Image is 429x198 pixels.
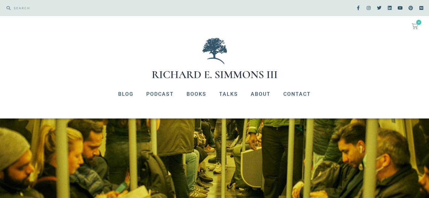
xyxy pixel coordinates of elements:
a: Podcast [140,86,180,103]
a: Contact [277,86,317,103]
a: 0 [404,19,426,33]
a: About [244,86,277,103]
a: Blog [112,86,140,103]
input: SEARCH [11,3,211,13]
span: 0 [416,20,421,25]
a: Books [180,86,213,103]
a: Talks [213,86,244,103]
